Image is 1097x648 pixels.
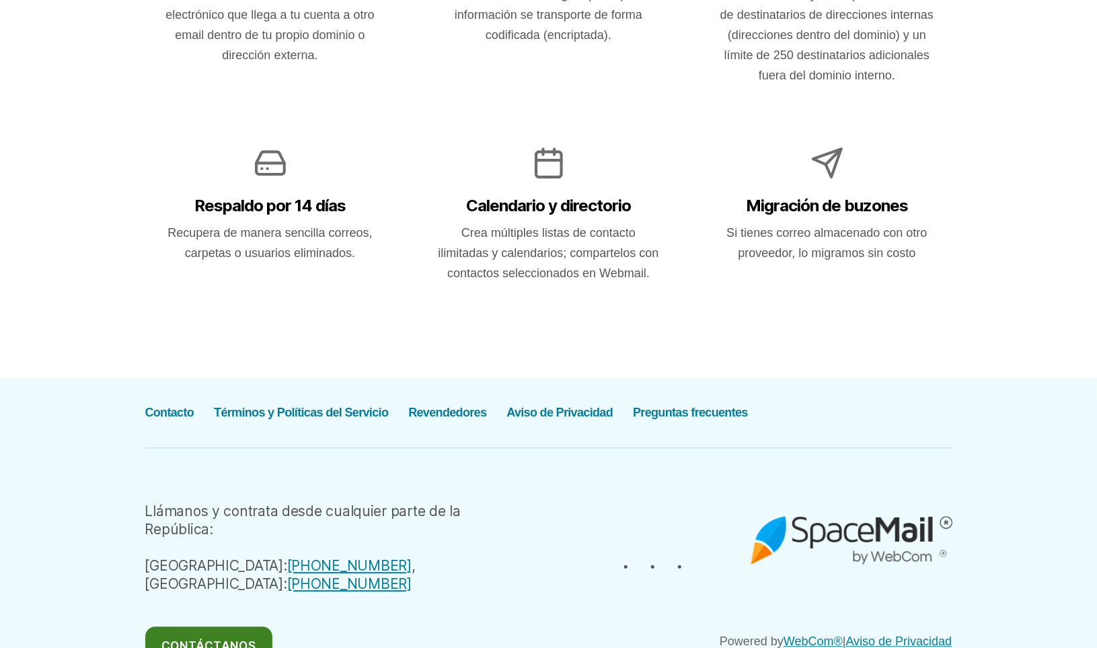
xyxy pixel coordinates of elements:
[846,635,952,648] a: Aviso de Privacidad
[437,196,660,216] h5: Calendario y directorio
[145,406,194,419] a: Contacto
[287,575,412,592] a: [PHONE_NUMBER]
[408,406,486,419] a: Revendedores
[751,504,952,565] img: spacemail
[145,402,748,423] nav: Pie de página
[145,502,529,593] div: Llámanos y contrata desde cualquier parte de la República: [GEOGRAPHIC_DATA]: , [GEOGRAPHIC_DATA]:
[633,406,748,419] a: Preguntas frecuentes
[437,223,660,283] p: Crea múltiples listas de contacto ilimitadas y calendarios; compartelos con contactos seleccionad...
[159,223,382,263] p: Recupera de manera sencilla correos, carpetas o usuarios eliminados.
[287,557,412,574] a: [PHONE_NUMBER]
[716,196,939,216] h5: Migración de buzones
[159,196,382,216] h5: Respaldo por 14 días
[214,406,388,419] a: Términos y Políticas del Servicio
[506,406,613,419] a: Aviso de Privacidad
[784,635,843,648] a: WebCom®
[716,223,939,263] p: Si tienes correo almacenado con otro proveedor, lo migramos sin costo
